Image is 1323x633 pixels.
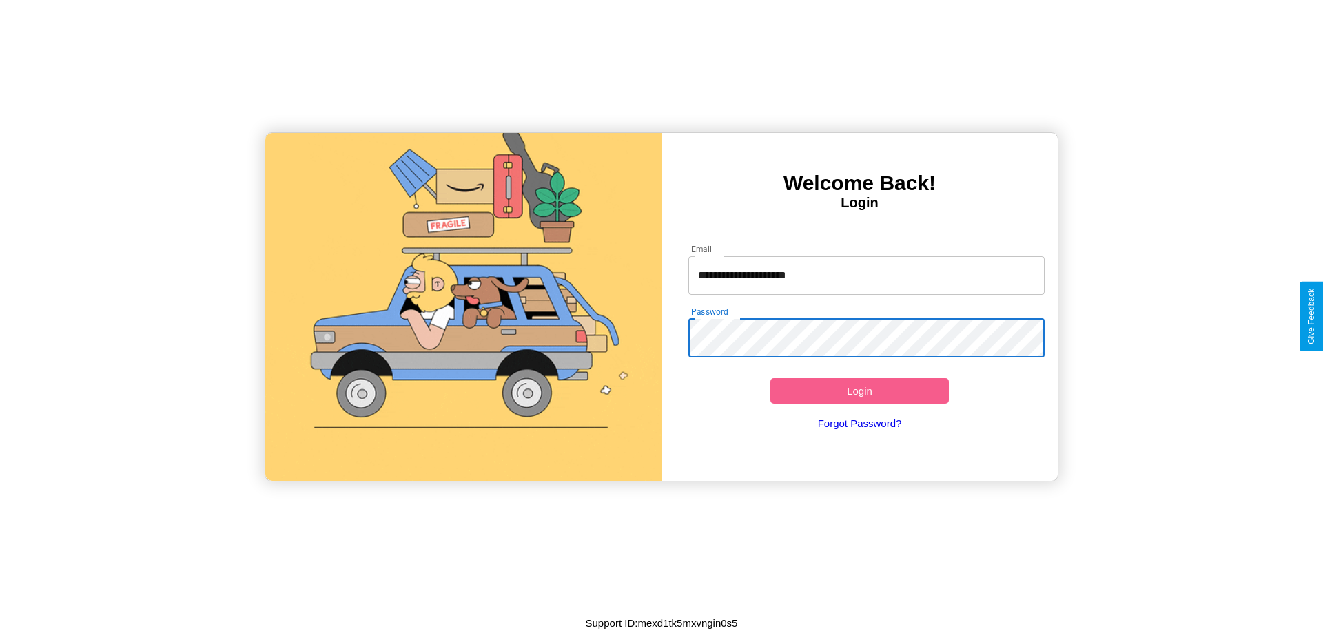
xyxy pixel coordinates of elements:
[770,378,949,404] button: Login
[661,172,1058,195] h3: Welcome Back!
[681,404,1038,443] a: Forgot Password?
[661,195,1058,211] h4: Login
[691,306,728,318] label: Password
[691,243,712,255] label: Email
[586,614,738,632] p: Support ID: mexd1tk5mxvngin0s5
[265,133,661,481] img: gif
[1306,289,1316,344] div: Give Feedback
